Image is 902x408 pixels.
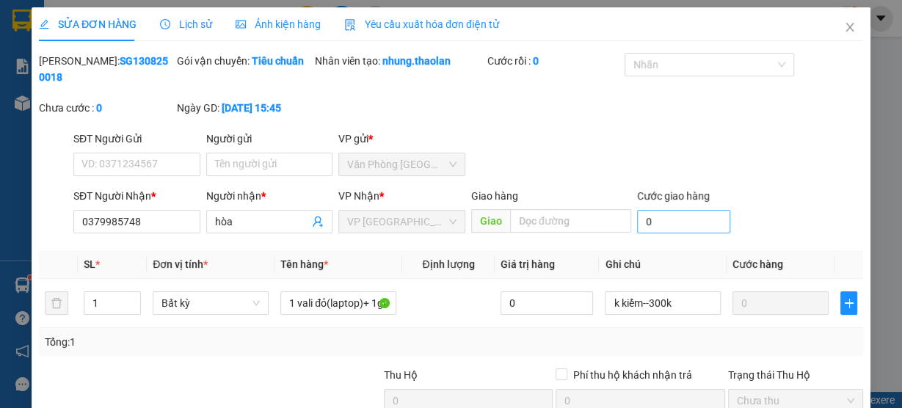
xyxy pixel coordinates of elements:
[732,258,783,270] span: Cước hàng
[382,55,451,67] b: nhung.thaolan
[252,55,304,67] b: Tiêu chuẩn
[7,109,170,129] li: In ngày: 16:30 13/08
[177,53,312,69] div: Gói vận chuyển:
[605,291,721,315] input: Ghi Chú
[84,258,95,270] span: SL
[347,153,457,175] span: Văn Phòng Sài Gòn
[73,188,200,204] div: SĐT Người Nhận
[423,258,475,270] span: Định lượng
[840,291,857,315] button: plus
[471,190,518,202] span: Giao hàng
[384,369,418,381] span: Thu Hộ
[280,291,396,315] input: VD: Bàn, Ghế
[39,100,174,116] div: Chưa cước :
[160,18,212,30] span: Lịch sử
[344,18,499,30] span: Yêu cầu xuất hóa đơn điện tử
[501,258,555,270] span: Giá trị hàng
[637,190,710,202] label: Cước giao hàng
[532,55,538,67] b: 0
[73,131,200,147] div: SĐT Người Gửi
[312,216,324,227] span: user-add
[599,250,727,279] th: Ghi chú
[45,334,349,350] div: Tổng: 1
[637,210,731,233] input: Cước giao hàng
[829,7,870,48] button: Close
[236,18,321,30] span: Ảnh kiện hàng
[567,367,698,383] span: Phí thu hộ khách nhận trả
[160,19,170,29] span: clock-circle
[280,258,328,270] span: Tên hàng
[7,88,170,109] li: Thảo Lan
[728,367,863,383] div: Trạng thái Thu Hộ
[487,53,622,69] div: Cước rồi :
[347,211,457,233] span: VP Bình Hòa
[338,190,379,202] span: VP Nhận
[96,102,102,114] b: 0
[39,18,137,30] span: SỬA ĐƠN HÀNG
[39,19,49,29] span: edit
[45,291,68,315] button: delete
[236,19,246,29] span: picture
[177,100,312,116] div: Ngày GD:
[338,131,465,147] div: VP gửi
[153,258,208,270] span: Đơn vị tính
[315,53,484,69] div: Nhân viên tạo:
[841,297,856,309] span: plus
[161,292,260,314] span: Bất kỳ
[206,131,333,147] div: Người gửi
[39,53,174,85] div: [PERSON_NAME]:
[206,188,333,204] div: Người nhận
[844,21,856,33] span: close
[344,19,356,31] img: icon
[732,291,829,315] input: 0
[471,209,510,233] span: Giao
[222,102,281,114] b: [DATE] 15:45
[510,209,631,233] input: Dọc đường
